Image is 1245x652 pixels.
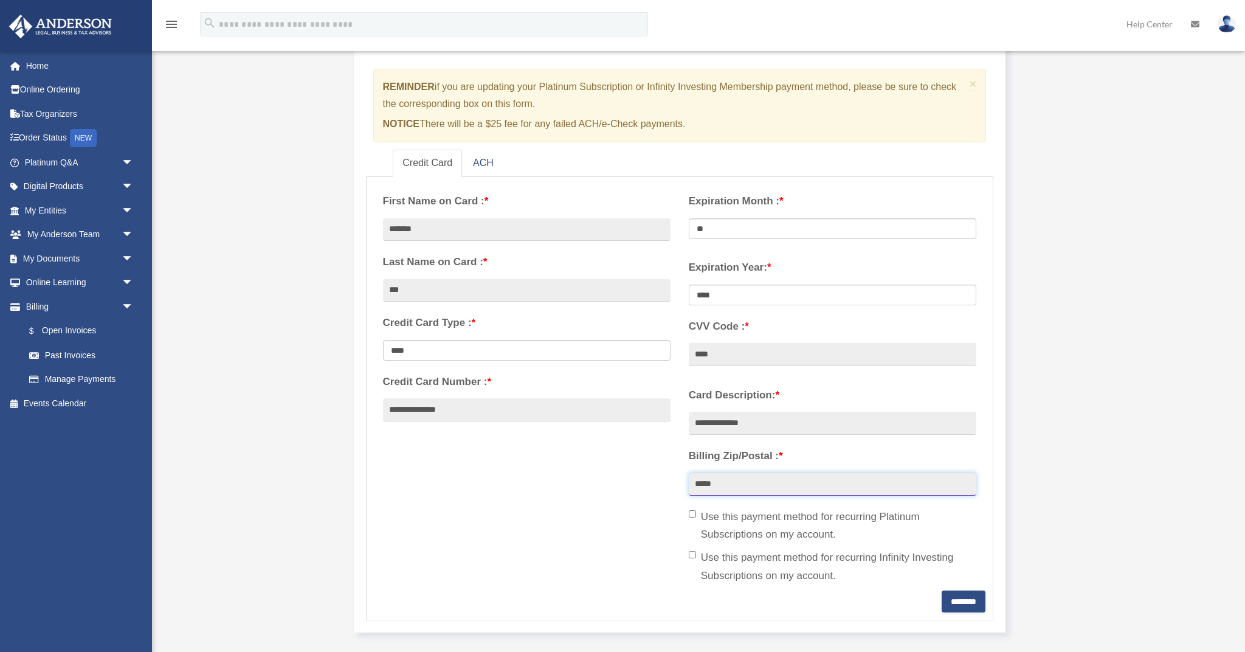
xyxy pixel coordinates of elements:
[969,77,977,91] span: ×
[689,549,976,585] label: Use this payment method for recurring Infinity Investing Subscriptions on my account.
[383,314,671,332] label: Credit Card Type :
[689,447,976,465] label: Billing Zip/Postal :
[1218,15,1236,33] img: User Pic
[689,258,976,277] label: Expiration Year:
[122,223,146,248] span: arrow_drop_down
[9,102,152,126] a: Tax Organizers
[9,54,152,78] a: Home
[9,198,152,223] a: My Entitiesarrow_drop_down
[9,391,152,415] a: Events Calendar
[164,17,179,32] i: menu
[9,175,152,199] a: Digital Productsarrow_drop_down
[17,343,152,367] a: Past Invoices
[383,192,671,210] label: First Name on Card :
[383,373,671,391] label: Credit Card Number :
[689,192,976,210] label: Expiration Month :
[689,508,976,544] label: Use this payment method for recurring Platinum Subscriptions on my account.
[393,150,462,177] a: Credit Card
[383,116,965,133] p: There will be a $25 fee for any failed ACH/e-Check payments.
[9,294,152,319] a: Billingarrow_drop_down
[689,317,976,336] label: CVV Code :
[383,253,671,271] label: Last Name on Card :
[9,246,152,271] a: My Documentsarrow_drop_down
[122,246,146,271] span: arrow_drop_down
[164,21,179,32] a: menu
[122,150,146,175] span: arrow_drop_down
[689,386,976,404] label: Card Description:
[689,510,696,518] input: Use this payment method for recurring Platinum Subscriptions on my account.
[203,16,216,30] i: search
[969,77,977,90] button: Close
[689,551,696,558] input: Use this payment method for recurring Infinity Investing Subscriptions on my account.
[383,119,419,129] strong: NOTICE
[9,126,152,151] a: Order StatusNEW
[122,175,146,199] span: arrow_drop_down
[17,367,146,392] a: Manage Payments
[9,78,152,102] a: Online Ordering
[373,69,987,142] div: if you are updating your Platinum Subscription or Infinity Investing Membership payment method, p...
[463,150,503,177] a: ACH
[70,129,97,147] div: NEW
[9,223,152,247] a: My Anderson Teamarrow_drop_down
[122,271,146,296] span: arrow_drop_down
[122,198,146,223] span: arrow_drop_down
[36,324,42,339] span: $
[17,319,152,344] a: $Open Invoices
[5,15,116,38] img: Anderson Advisors Platinum Portal
[9,150,152,175] a: Platinum Q&Aarrow_drop_down
[122,294,146,319] span: arrow_drop_down
[383,81,435,92] strong: REMINDER
[9,271,152,295] a: Online Learningarrow_drop_down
